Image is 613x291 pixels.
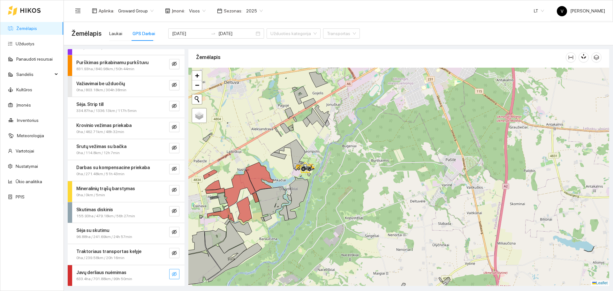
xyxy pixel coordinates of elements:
[172,103,177,109] span: eye-invisible
[561,6,564,16] span: V
[16,148,34,153] a: Vartotojai
[192,71,202,80] a: Zoom in
[211,31,216,36] span: to
[195,71,199,79] span: +
[76,270,126,275] strong: Javų derliaus nuėmimas
[17,118,39,123] a: Inventorius
[172,30,208,37] input: Pradžios data
[76,186,135,191] strong: Mineralinių trąšų barstymas
[192,80,202,90] a: Zoom out
[16,26,37,31] a: Žemėlapis
[172,145,177,151] span: eye-invisible
[169,59,179,69] button: eye-invisible
[92,8,97,13] span: layout
[172,166,177,172] span: eye-invisible
[17,133,44,138] a: Meteorologija
[16,68,53,81] span: Sandėlis
[68,139,185,160] div: Srutų vežimas su bačka0ha / 114.8km / 12h 7mineye-invisible
[118,6,154,16] span: Groward Group
[76,150,120,156] span: 0ha / 114.8km / 12h 7min
[16,41,34,46] a: Užduotys
[217,8,222,13] span: calendar
[169,206,179,216] button: eye-invisible
[169,164,179,174] button: eye-invisible
[192,94,202,104] button: Initiate a new search
[169,80,179,90] button: eye-invisible
[76,144,126,149] strong: Srutų vežimas su bačka
[75,8,81,14] span: menu-fold
[76,108,137,114] span: 334.87ha / 1336.13km / 117h 5min
[16,56,53,62] a: Panaudoti resursai
[224,7,242,14] span: Sezonas :
[109,30,122,37] div: Laukai
[76,255,125,261] span: 0ha / 239.58km / 20h 16min
[169,122,179,132] button: eye-invisible
[534,6,544,16] span: LT
[172,229,177,235] span: eye-invisible
[169,227,179,237] button: eye-invisible
[68,160,185,181] div: Darbas su kompensacine priekaba0ha / 271.48km / 51h 43mineye-invisible
[172,61,177,67] span: eye-invisible
[76,276,132,282] span: 633.4ha / 701.88km / 99h 50min
[76,123,132,128] strong: Krovinio vežimas priekaba
[169,185,179,195] button: eye-invisible
[68,244,185,265] div: Traktoriaus transportas kelyje0ha / 239.58km / 20h 16mineye-invisible
[189,6,206,16] span: Visos
[592,281,608,285] a: Leaflet
[68,181,185,202] div: Mineralinių trąšų barstymas0ha / 0km / 5mineye-invisible
[76,60,148,65] strong: Purškimas prikabinamu purkštuvu
[76,213,135,219] span: 155.93ha / 479.18km / 56h 27min
[172,272,177,278] span: eye-invisible
[76,171,125,177] span: 0ha / 271.48km / 51h 43min
[76,249,141,254] strong: Traktoriaus transportas kelyje
[68,265,185,286] div: Javų derliaus nuėmimas633.4ha / 701.88km / 99h 50mineye-invisible
[16,87,32,92] a: Kultūros
[169,101,179,111] button: eye-invisible
[68,223,185,244] div: Sėja su skutimu96.88ha / 241.69km / 24h 57mineye-invisible
[99,7,114,14] span: Aplinka :
[76,102,103,107] strong: Sėja. Strip till
[76,228,109,233] strong: Sėja su skutimu
[16,179,42,184] a: Ūkio analitika
[68,55,185,76] div: Purškimas prikabinamu purkštuvu831.93ha / 840.98km / 50h 44mineye-invisible
[68,97,185,118] div: Sėja. Strip till334.87ha / 1336.13km / 117h 5mineye-invisible
[16,194,25,199] a: PPIS
[557,8,605,13] span: [PERSON_NAME]
[195,81,199,89] span: −
[172,124,177,131] span: eye-invisible
[172,7,185,14] span: Įmonė :
[76,66,134,72] span: 831.93ha / 840.98km / 50h 44min
[566,52,576,63] button: column-width
[192,108,206,123] a: Layers
[169,143,179,153] button: eye-invisible
[211,31,216,36] span: swap-right
[566,55,576,60] span: column-width
[76,207,113,212] strong: Skutimas diskinis
[68,76,185,97] div: Važiavimai be užduočių0ha / 803.18km / 304h 38mineye-invisible
[16,164,38,169] a: Nustatymai
[169,248,179,258] button: eye-invisible
[76,192,105,198] span: 0ha / 0km / 5min
[68,118,185,139] div: Krovinio vežimas priekaba0ha / 462.71km / 48h 32mineye-invisible
[68,202,185,223] div: Skutimas diskinis155.93ha / 479.18km / 56h 27mineye-invisible
[172,187,177,193] span: eye-invisible
[76,234,132,240] span: 96.88ha / 241.69km / 24h 57min
[76,165,150,170] strong: Darbas su kompensacine priekaba
[172,82,177,88] span: eye-invisible
[196,48,566,66] div: Žemėlapis
[16,102,31,108] a: Įmonės
[169,269,179,279] button: eye-invisible
[172,250,177,257] span: eye-invisible
[172,208,177,214] span: eye-invisible
[218,30,254,37] input: Pabaigos data
[76,81,125,86] strong: Važiavimai be užduočių
[76,87,126,93] span: 0ha / 803.18km / 304h 38min
[132,30,155,37] div: GPS Darbai
[72,28,102,39] span: Žemėlapis
[76,129,124,135] span: 0ha / 462.71km / 48h 32min
[72,4,84,17] button: menu-fold
[246,6,263,16] span: 2025
[165,8,170,13] span: shop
